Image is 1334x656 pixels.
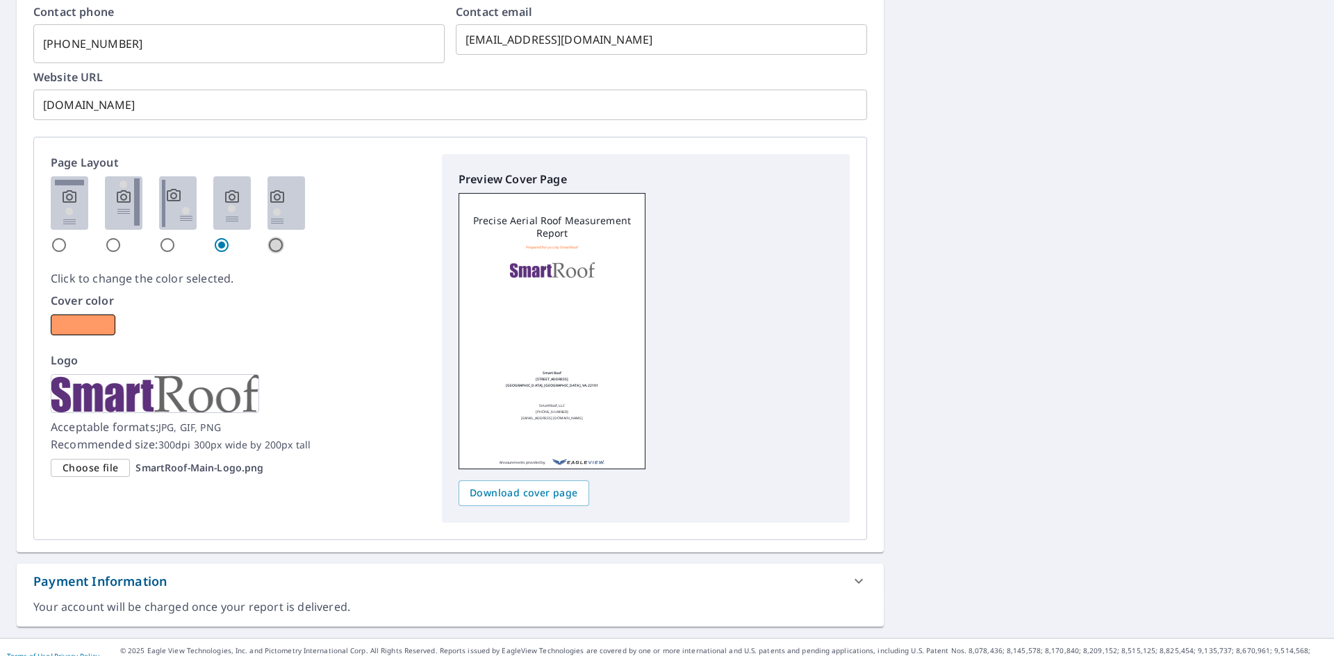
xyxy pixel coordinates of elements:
[158,438,311,451] span: 300dpi 300px wide by 200px tall
[543,370,561,376] p: SmartRoof
[500,456,545,469] p: Measurements provided by
[267,176,305,230] img: 5
[33,72,867,83] label: Website URL
[459,171,833,187] p: Preview Cover Page
[456,6,867,17] label: Contact email
[135,462,263,474] p: SmartRoof-Main-Logo.png
[51,352,425,369] p: Logo
[470,485,578,502] span: Download cover page
[536,409,568,415] p: [PHONE_NUMBER]
[506,382,598,389] p: [GEOGRAPHIC_DATA], [GEOGRAPHIC_DATA], VA. 22101
[159,176,197,230] img: 3
[33,572,167,591] div: Payment Information
[51,270,425,287] p: Click to change the color selected.
[51,459,130,478] div: Choose file
[33,599,867,615] div: Your account will be charged once your report is delivered.
[63,460,118,477] span: Choose file
[17,564,884,599] div: Payment Information
[33,6,445,17] label: Contact phone
[510,262,595,278] img: logo
[526,244,578,251] p: Prepared for you by SmartRoof
[51,154,425,171] p: Page Layout
[105,176,142,230] img: 2
[536,376,569,382] p: [STREET_ADDRESS]
[521,415,583,421] p: [EMAIL_ADDRESS][DOMAIN_NAME]
[51,176,88,230] img: 1
[51,292,425,309] p: Cover color
[539,403,566,409] p: SmartRoof, LLC
[459,215,645,239] p: Precise Aerial Roof Measurement Report
[552,456,604,469] img: EV Logo
[51,374,259,413] img: logo
[158,421,221,434] span: JPG, GIF, PNG
[213,176,251,230] img: 4
[51,419,425,453] p: Acceptable formats: Recommended size:
[459,480,589,506] button: Download cover page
